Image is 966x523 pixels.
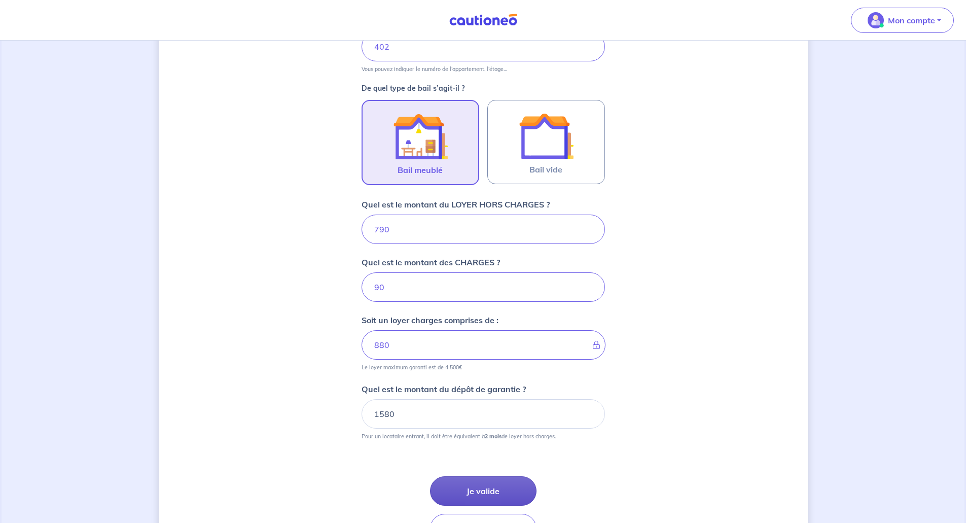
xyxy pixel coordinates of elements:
[362,314,498,326] p: Soit un loyer charges comprises de :
[362,330,605,360] input: - €
[362,272,605,302] input: 80 €
[362,85,605,92] p: De quel type de bail s’agit-il ?
[485,433,502,440] strong: 2 mois
[868,12,884,28] img: illu_account_valid_menu.svg
[362,399,605,429] input: 750€
[362,215,605,244] input: 750€
[362,65,507,73] p: Vous pouvez indiquer le numéro de l’appartement, l’étage...
[888,14,935,26] p: Mon compte
[362,32,605,61] input: Appartement 2
[529,163,562,176] span: Bail vide
[362,433,556,440] p: Pour un locataire entrant, il doit être équivalent à de loyer hors charges.
[519,109,574,163] img: illu_empty_lease.svg
[851,8,954,33] button: illu_account_valid_menu.svgMon compte
[393,109,448,164] img: illu_furnished_lease.svg
[445,14,521,26] img: Cautioneo
[362,256,500,268] p: Quel est le montant des CHARGES ?
[362,364,462,371] p: Le loyer maximum garanti est de 4 500€
[362,198,550,211] p: Quel est le montant du LOYER HORS CHARGES ?
[398,164,443,176] span: Bail meublé
[362,383,526,395] p: Quel est le montant du dépôt de garantie ?
[430,476,536,506] button: Je valide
